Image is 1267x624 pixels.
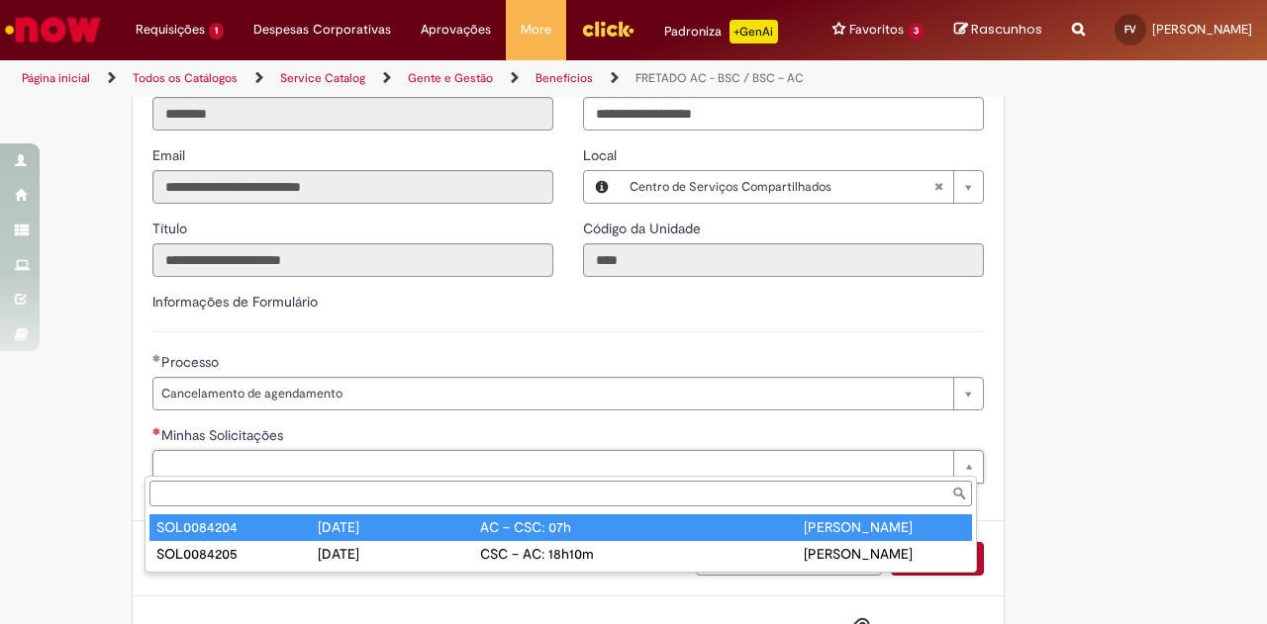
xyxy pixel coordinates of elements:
ul: Minhas Solicitações [146,510,976,572]
div: [DATE] [318,544,479,564]
div: AC – CSC: 07h [480,517,641,537]
div: CSC – AC: 18h10m [480,544,641,564]
div: [PERSON_NAME] [804,517,965,537]
div: [DATE] [318,517,479,537]
div: SOL0084205 [156,544,318,564]
div: [PERSON_NAME] [804,544,965,564]
div: SOL0084204 [156,517,318,537]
